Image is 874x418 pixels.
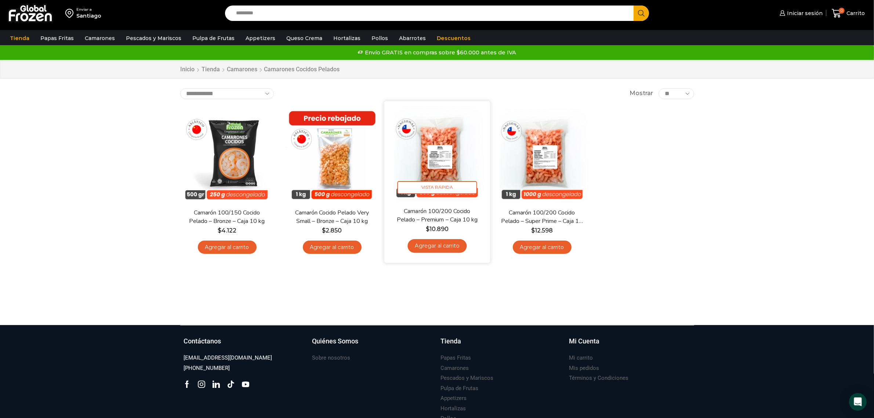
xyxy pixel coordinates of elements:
a: [PHONE_NUMBER] [184,363,230,373]
a: Camarones [227,65,258,74]
a: Queso Crema [283,31,326,45]
a: Quiénes Somos [312,336,434,353]
a: Sobre nosotros [312,353,351,363]
a: Camarones [81,31,119,45]
span: 0 [839,8,845,14]
h3: Mi Cuenta [569,336,600,346]
a: Agregar al carrito: “Camarón Cocido Pelado Very Small - Bronze - Caja 10 kg” [303,241,362,254]
h3: Pulpa de Frutas [441,385,479,392]
span: $ [531,227,535,234]
a: Iniciar sesión [778,6,823,21]
bdi: 4.122 [218,227,236,234]
a: Appetizers [242,31,279,45]
h3: Papas Fritas [441,354,471,362]
h3: [EMAIL_ADDRESS][DOMAIN_NAME] [184,354,272,362]
a: Hortalizas [441,404,466,414]
div: Santiago [76,12,101,19]
nav: Breadcrumb [180,65,340,74]
a: Camarón Cocido Pelado Very Small – Bronze – Caja 10 kg [290,209,374,226]
select: Pedido de la tienda [180,88,274,99]
h3: Tienda [441,336,461,346]
h3: Hortalizas [441,405,466,412]
span: $ [218,227,221,234]
a: Papas Fritas [441,353,471,363]
a: Contáctanos [184,336,305,353]
a: Hortalizas [330,31,364,45]
a: Camarón 100/200 Cocido Pelado – Super Prime – Caja 10 kg [500,209,584,226]
a: Términos y Condiciones [569,373,629,383]
a: Mi carrito [569,353,593,363]
h3: Contáctanos [184,336,221,346]
a: Mi Cuenta [569,336,690,353]
a: Pescados y Mariscos [441,373,494,383]
a: Pulpa de Frutas [441,383,479,393]
h3: Camarones [441,364,469,372]
h3: Términos y Condiciones [569,374,629,382]
span: Iniciar sesión [785,10,823,17]
a: Descuentos [433,31,474,45]
a: [EMAIL_ADDRESS][DOMAIN_NAME] [184,353,272,363]
a: Camarón 100/150 Cocido Pelado – Bronze – Caja 10 kg [185,209,269,226]
h3: Sobre nosotros [312,354,351,362]
h3: [PHONE_NUMBER] [184,364,230,372]
h3: Mis pedidos [569,364,599,372]
div: Open Intercom Messenger [849,393,867,411]
a: Inicio [180,65,195,74]
bdi: 2.850 [322,227,342,234]
span: $ [425,225,429,232]
a: Tienda [441,336,562,353]
h3: Appetizers [441,394,467,402]
h3: Mi carrito [569,354,593,362]
span: Mostrar [630,89,653,98]
span: Vista Rápida [397,181,477,194]
span: Carrito [845,10,865,17]
a: 0 Carrito [830,5,867,22]
a: Camarones [441,363,469,373]
bdi: 10.890 [425,225,448,232]
a: Tienda [6,31,33,45]
bdi: 12.598 [531,227,553,234]
a: Camarón 100/200 Cocido Pelado – Premium – Caja 10 kg [394,207,479,224]
a: Tienda [202,65,221,74]
a: Pollos [368,31,392,45]
h3: Pescados y Mariscos [441,374,494,382]
a: Appetizers [441,393,467,403]
a: Agregar al carrito: “Camarón 100/150 Cocido Pelado - Bronze - Caja 10 kg” [198,241,257,254]
div: Enviar a [76,7,101,12]
span: $ [322,227,326,234]
a: Papas Fritas [37,31,77,45]
a: Pulpa de Frutas [189,31,238,45]
a: Agregar al carrito: “Camarón 100/200 Cocido Pelado - Premium - Caja 10 kg” [407,239,467,253]
a: Mis pedidos [569,363,599,373]
a: Pescados y Mariscos [122,31,185,45]
button: Search button [634,6,649,21]
a: Agregar al carrito: “Camarón 100/200 Cocido Pelado - Super Prime - Caja 10 kg” [513,241,572,254]
a: Abarrotes [395,31,429,45]
img: address-field-icon.svg [65,7,76,19]
h1: Camarones Cocidos Pelados [264,66,340,73]
h3: Quiénes Somos [312,336,359,346]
